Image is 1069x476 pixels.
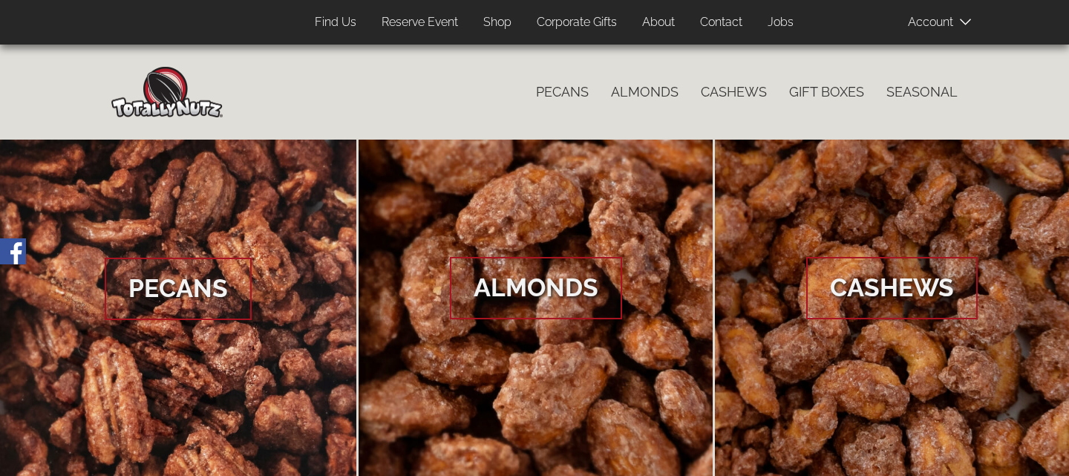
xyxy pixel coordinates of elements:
span: Cashews [806,257,978,319]
span: Pecans [105,258,252,320]
a: Seasonal [875,76,969,108]
a: Contact [689,8,753,37]
a: Pecans [525,76,600,108]
span: Almonds [450,257,622,319]
a: About [631,8,686,37]
a: Corporate Gifts [526,8,628,37]
a: Cashews [690,76,778,108]
a: Gift Boxes [778,76,875,108]
img: Home [111,67,223,117]
a: Shop [472,8,523,37]
a: Almonds [600,76,690,108]
a: Jobs [756,8,805,37]
a: Find Us [304,8,367,37]
a: Reserve Event [370,8,469,37]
